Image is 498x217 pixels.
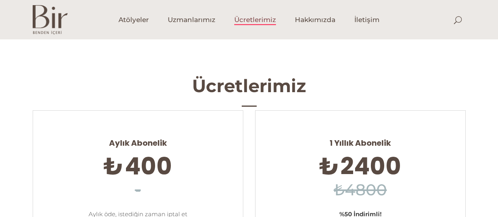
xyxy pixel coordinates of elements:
span: Hakkımızda [295,15,335,24]
h6: ₺4800 [267,178,454,202]
span: 2400 [341,150,401,183]
h6: - [45,178,231,202]
span: ₺ [104,150,123,183]
span: Uzmanlarımız [168,15,215,24]
span: Atölyeler [118,15,149,24]
span: 400 [125,150,172,183]
span: İletişim [354,15,380,24]
span: Ücretlerimiz [234,15,276,24]
span: 1 Yıllık Abonelik [267,131,454,148]
span: ₺ [319,150,339,183]
span: Aylık Abonelik [45,131,231,148]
